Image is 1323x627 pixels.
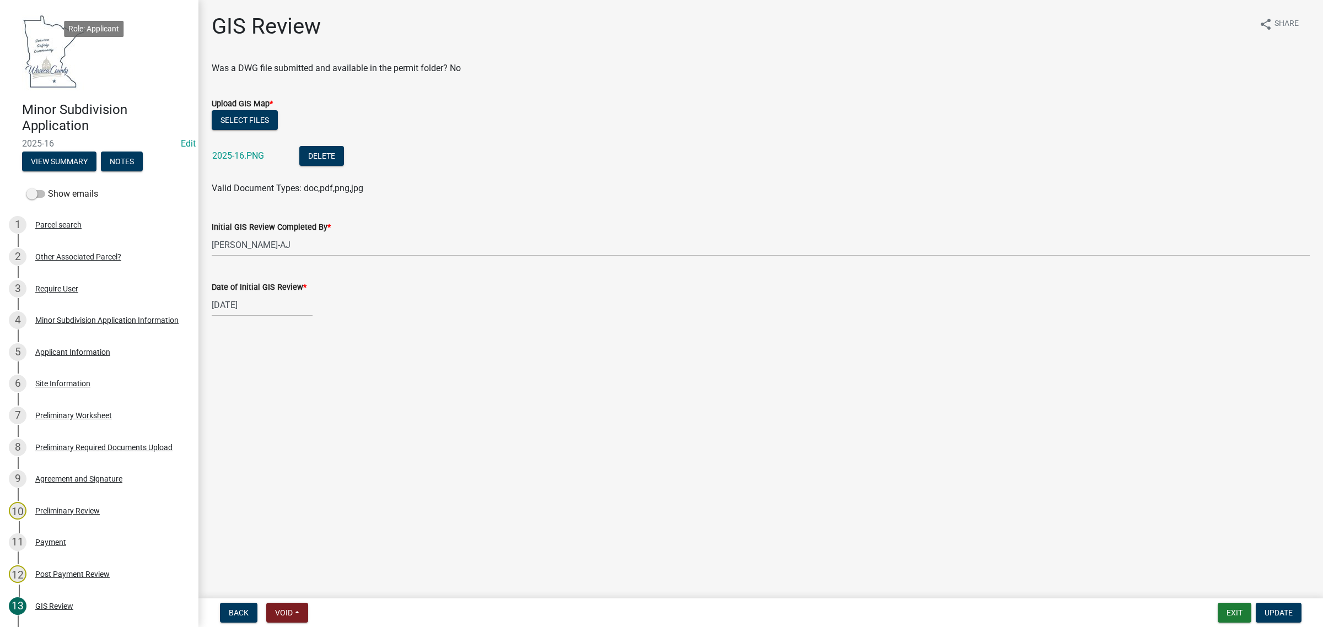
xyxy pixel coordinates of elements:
[35,444,173,451] div: Preliminary Required Documents Upload
[35,412,112,419] div: Preliminary Worksheet
[64,21,123,37] div: Role: Applicant
[229,608,249,617] span: Back
[9,407,26,424] div: 7
[9,311,26,329] div: 4
[22,152,96,171] button: View Summary
[35,507,100,515] div: Preliminary Review
[35,602,73,610] div: GIS Review
[266,603,308,623] button: Void
[299,146,344,166] button: Delete
[1250,13,1308,35] button: shareShare
[212,13,321,40] h1: GIS Review
[9,343,26,361] div: 5
[22,138,176,149] span: 2025-16
[101,152,143,171] button: Notes
[35,380,90,387] div: Site Information
[22,102,190,134] h4: Minor Subdivision Application
[9,248,26,266] div: 2
[9,439,26,456] div: 8
[35,253,121,261] div: Other Associated Parcel?
[9,216,26,234] div: 1
[181,138,196,149] a: Edit
[9,533,26,551] div: 11
[35,285,78,293] div: Require User
[212,284,306,291] label: Date of Initial GIS Review
[9,470,26,488] div: 9
[22,12,87,90] img: Waseca County, Minnesota
[212,100,273,108] label: Upload GIS Map
[9,375,26,392] div: 6
[9,502,26,520] div: 10
[212,150,264,161] a: 2025-16.PNG
[220,603,257,623] button: Back
[26,187,98,201] label: Show emails
[9,565,26,583] div: 12
[1265,608,1293,617] span: Update
[35,475,122,483] div: Agreement and Signature
[299,152,344,162] wm-modal-confirm: Delete Document
[22,158,96,166] wm-modal-confirm: Summary
[1218,603,1251,623] button: Exit
[181,138,196,149] wm-modal-confirm: Edit Application Number
[275,608,293,617] span: Void
[35,348,110,356] div: Applicant Information
[35,221,82,229] div: Parcel search
[1274,18,1299,31] span: Share
[9,597,26,615] div: 13
[35,316,179,324] div: Minor Subdivision Application Information
[212,224,331,231] label: Initial GIS Review Completed By
[101,158,143,166] wm-modal-confirm: Notes
[212,62,1310,75] p: Was a DWG file submitted and available in the permit folder? No
[212,110,278,130] button: Select files
[1259,18,1272,31] i: share
[35,570,110,578] div: Post Payment Review
[212,183,363,193] span: Valid Document Types: doc,pdf,png,jpg
[35,538,66,546] div: Payment
[1256,603,1302,623] button: Update
[212,294,313,316] input: mm/dd/yyyy
[9,280,26,298] div: 3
